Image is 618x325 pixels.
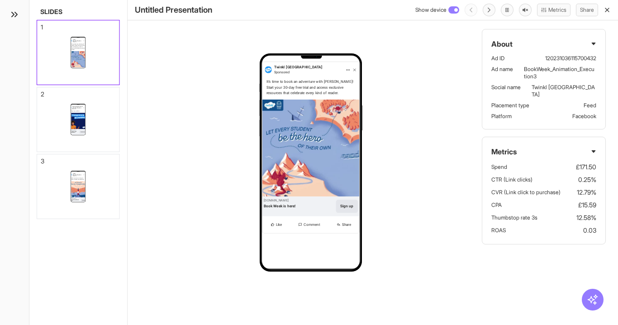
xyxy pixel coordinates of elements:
p: 120231036115700432 [545,55,596,62]
span: Like [276,222,282,227]
div: Celebrate Book Week 2025! [71,199,81,201]
img: Twinkl Australia [71,40,72,41]
span: Sponsored [274,71,290,74]
button: Sign up [81,199,86,202]
p: CPA [491,201,502,209]
button: Learn more [80,130,86,134]
div: 1 [41,24,43,30]
img: Twinkl Australia [265,67,272,73]
p: Platform [491,113,561,120]
p: Twinkl Australia [532,84,596,98]
div: [DOMAIN_NAME] [71,129,79,130]
p: Placement type [491,102,572,109]
h1: Untitled Presentation [135,4,212,16]
p: £15.59 [578,201,596,210]
button: Share [576,4,598,16]
div: 2 [41,91,44,97]
span: You cannot perform this action [465,4,477,16]
p: Facebook [572,113,596,120]
div: Book Week is here! [264,204,296,209]
div: 3Twinkl AustraliaTwinkl [GEOGRAPHIC_DATA]SponsoredExclusive resources to inspire a nation of read... [37,154,120,219]
div: 2Twinkl Teaching Resources - United StatesTwinkl Teaching Resources - [GEOGRAPHIC_DATA]SponsoredS... [37,87,120,152]
p: CTR (Link clicks) [491,176,532,183]
div: [DOMAIN_NAME] [264,198,296,203]
p: 0.25% [578,175,596,184]
div: Exclusive resources to inspire a nation of readers this Book Week. [71,177,86,180]
span: Comment [304,222,320,227]
p: Feed [584,102,596,109]
span: Show device [415,6,447,14]
span: About [491,38,513,49]
div: It’s time to book an adventure with [PERSON_NAME]! Start your 30-day free trial and access exclus... [71,43,86,50]
p: ROAS [491,227,506,234]
span: Sponsored [72,42,76,43]
div: Start a free trial [DATE]. [71,110,86,112]
p: Ad name [491,66,513,80]
span: Twinkl [GEOGRAPHIC_DATA] [274,66,322,70]
span: Twinkl [GEOGRAPHIC_DATA] [72,173,81,175]
h2: Slides [37,7,120,16]
button: Metrics [537,4,570,16]
p: CVR (Link click to purchase) [491,189,561,196]
div: [DOMAIN_NAME] [71,198,81,199]
span: Sponsored [72,176,76,177]
div: It’s time to book an adventure with [PERSON_NAME]! Start your 30-day free trial and access exclus... [266,79,356,96]
div: 1Twinkl AustraliaTwinkl [GEOGRAPHIC_DATA]SponsoredIt’s time to book an adventure with [PERSON_NAM... [37,20,120,85]
p: 0.03 [583,226,596,235]
div: 3 [41,158,44,164]
span: Twinkl [GEOGRAPHIC_DATA] [72,39,81,41]
p: BookWeek_Animation_Execution3 [524,66,596,80]
img: Twinkl Australia [71,174,72,175]
p: Thumbstop rate 3s [491,214,537,221]
p: 12.79% [577,188,596,197]
span: Twinkl Teaching Resources - [GEOGRAPHIC_DATA] [72,106,82,108]
p: Social name [491,84,521,98]
span: Share [342,222,351,227]
button: Sign up [336,200,358,213]
div: Try ready-made worksheets! [71,131,79,133]
span: Metrics [491,146,517,157]
p: Spend [491,163,507,171]
span: Sponsored [72,109,76,110]
p: Ad ID [491,55,534,62]
p: £171.50 [576,162,596,172]
p: 12.58% [576,213,596,222]
img: Twinkl Teaching Resources - United States [71,107,71,108]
